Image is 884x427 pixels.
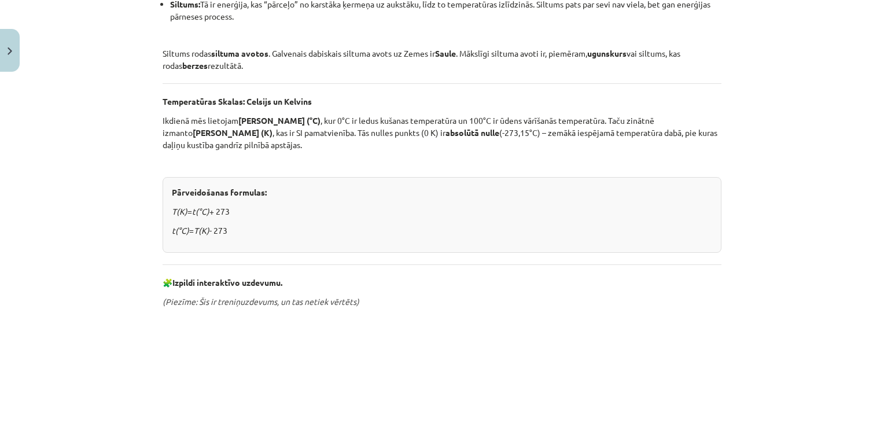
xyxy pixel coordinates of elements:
[435,48,456,58] b: Saule
[172,277,282,288] strong: Izpildi interaktīvo uzdevumu.
[163,277,721,289] p: 🧩
[172,187,267,197] b: Pārveidošanas formulas:
[587,48,627,58] b: ugunskurs
[238,115,321,126] b: [PERSON_NAME] (°C)
[445,127,499,138] b: absolūtā nulle
[172,205,712,218] p: = + 273
[163,47,721,72] p: Siltums rodas . Galvenais dabiskais siltuma avots uz Zemes ir . Mākslīgi siltuma avoti ir, piemēr...
[182,60,208,71] b: berzes
[172,224,712,237] p: = - 273
[163,115,721,151] p: Ikdienā mēs lietojam , kur 0°C ir ledus kušanas temperatūra un 100°C ir ūdens vārīšanās temperatū...
[163,96,312,106] b: Temperatūras Skalas: Celsijs un Kelvins
[163,296,359,307] em: (Piezīme: Šis ir treniņuzdevums, un tas netiek vērtēts)
[193,127,272,138] b: [PERSON_NAME] (K)
[192,206,209,216] em: t(°C)
[194,225,209,235] em: T(K)
[211,48,268,58] b: siltuma avotos
[8,47,12,55] img: icon-close-lesson-0947bae3869378f0d4975bcd49f059093ad1ed9edebbc8119c70593378902aed.svg
[172,225,189,235] em: t(°C)
[172,206,187,216] em: T(K)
